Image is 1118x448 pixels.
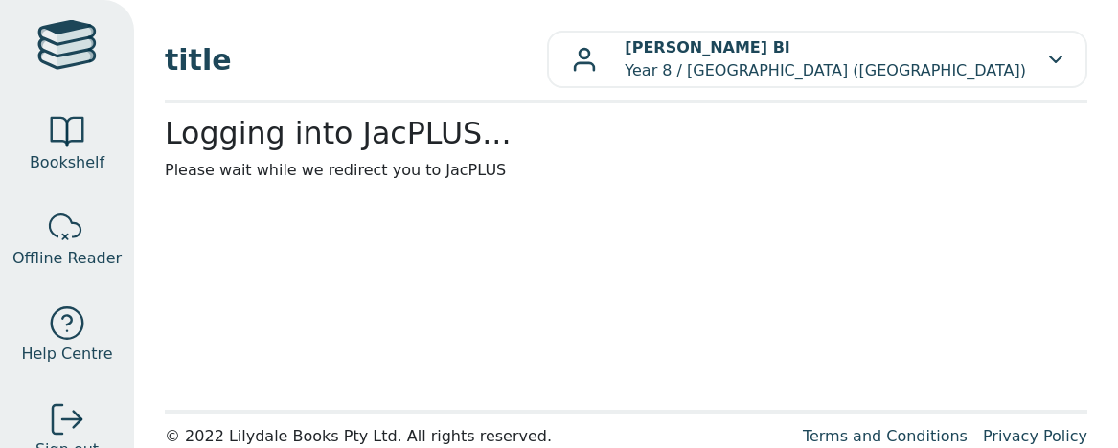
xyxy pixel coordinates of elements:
[165,38,547,81] span: title
[165,425,787,448] div: © 2022 Lilydale Books Pty Ltd. All rights reserved.
[803,427,968,445] a: Terms and Conditions
[165,159,1087,182] p: Please wait while we redirect you to JacPLUS
[165,115,1087,151] h2: Logging into JacPLUS...
[21,343,112,366] span: Help Centre
[983,427,1087,445] a: Privacy Policy
[625,38,789,56] b: [PERSON_NAME] BI
[625,36,1026,82] p: Year 8 / [GEOGRAPHIC_DATA] ([GEOGRAPHIC_DATA])
[12,247,122,270] span: Offline Reader
[547,31,1087,88] button: [PERSON_NAME] BIYear 8 / [GEOGRAPHIC_DATA] ([GEOGRAPHIC_DATA])
[30,151,104,174] span: Bookshelf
